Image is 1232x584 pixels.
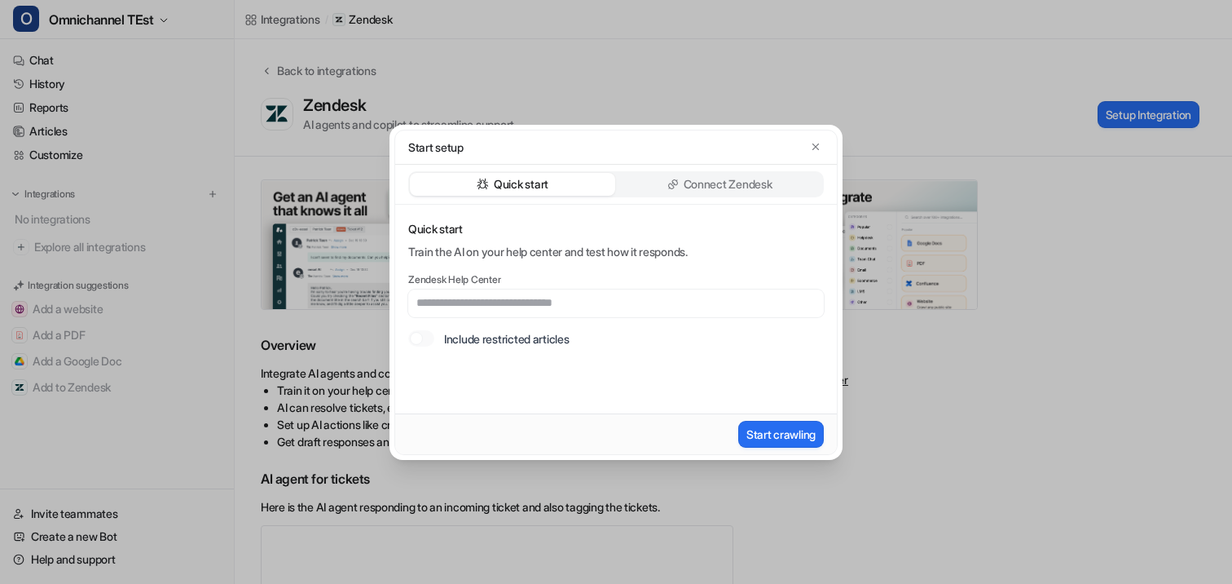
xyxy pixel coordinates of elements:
label: Zendesk Help Center [408,273,824,286]
p: Quick start [494,176,548,192]
p: Connect Zendesk [684,176,772,192]
p: Quick start [408,221,824,237]
label: Include restricted articles [444,330,569,347]
button: Start crawling [738,421,824,448]
div: Train the AI on your help center and test how it responds. [408,244,824,260]
p: Start setup [408,139,464,156]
